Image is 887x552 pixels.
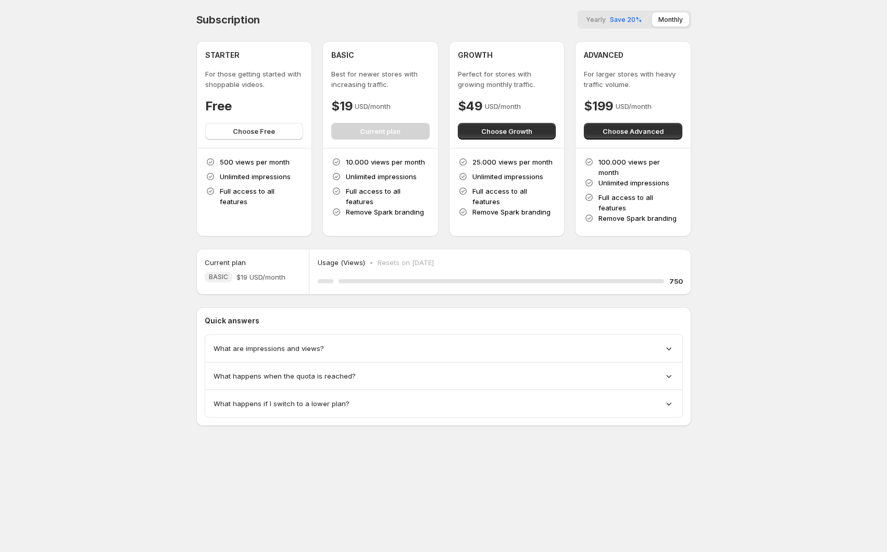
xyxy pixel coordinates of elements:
span: Unlimited impressions [220,172,291,181]
button: Choose Advanced [584,123,682,140]
h4: $199 [584,98,614,115]
h4: Subscription [196,14,260,26]
span: BASIC [209,273,228,281]
p: USD/month [616,101,652,111]
span: Yearly [586,16,606,23]
span: What happens if I switch to a lower plan? [214,398,349,409]
span: Remove Spark branding [346,208,424,216]
span: Unlimited impressions [346,172,417,181]
h5: 750 [669,276,683,286]
span: Full access to all features [598,193,653,212]
button: Monthly [652,12,689,27]
p: Perfect for stores with growing monthly traffic. [458,69,556,90]
span: Full access to all features [346,187,401,206]
span: 10.000 views per month [346,158,425,166]
span: 25.000 views per month [472,158,553,166]
p: USD/month [355,101,391,111]
span: What happens when the quota is reached? [214,371,356,381]
span: Choose Growth [481,126,532,136]
span: Choose Advanced [603,126,664,136]
span: $19 USD/month [236,272,285,282]
h4: Free [205,98,232,115]
p: For those getting started with shoppable videos. [205,69,304,90]
button: Choose Free [205,123,304,140]
button: Choose Growth [458,123,556,140]
h4: STARTER [205,50,240,60]
span: Full access to all features [472,187,527,206]
span: 100.000 views per month [598,158,660,177]
p: For larger stores with heavy traffic volume. [584,69,682,90]
p: Best for newer stores with increasing traffic. [331,69,430,90]
p: Resets on [DATE] [378,257,434,268]
span: Full access to all features [220,187,274,206]
span: What are impressions and views? [214,343,324,354]
span: Remove Spark branding [472,208,551,216]
span: Save 20% [610,16,642,23]
h4: $19 [331,98,353,115]
p: Usage (Views) [318,257,365,268]
p: • [369,257,373,268]
span: Choose Free [233,126,275,136]
span: Unlimited impressions [472,172,543,181]
h4: BASIC [331,50,354,60]
h4: $49 [458,98,483,115]
h4: ADVANCED [584,50,623,60]
button: YearlySave 20% [580,12,648,27]
p: Quick answers [205,316,683,326]
h5: Current plan [205,257,246,268]
h4: GROWTH [458,50,493,60]
p: USD/month [485,101,521,111]
span: Remove Spark branding [598,214,677,222]
span: 500 views per month [220,158,290,166]
span: Unlimited impressions [598,179,669,187]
